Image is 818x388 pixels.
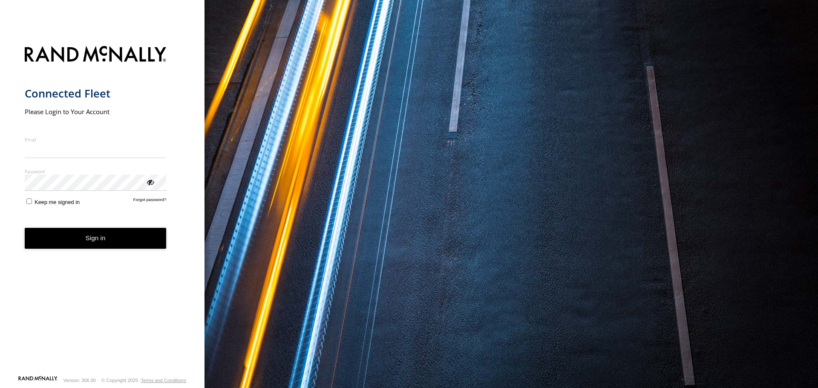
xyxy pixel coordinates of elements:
a: Forgot password? [133,197,167,205]
input: Keep me signed in [26,198,32,204]
button: Sign in [25,228,167,249]
span: Keep me signed in [35,199,80,205]
label: Password [25,168,167,175]
div: ViewPassword [146,178,154,186]
img: Rand McNally [25,44,167,66]
label: Email [25,136,167,143]
a: Terms and Conditions [141,378,186,383]
div: © Copyright 2025 - [101,378,186,383]
h1: Connected Fleet [25,86,167,101]
div: Version: 306.00 [63,378,96,383]
a: Visit our Website [18,376,58,385]
form: main [25,41,180,375]
h2: Please Login to Your Account [25,107,167,116]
